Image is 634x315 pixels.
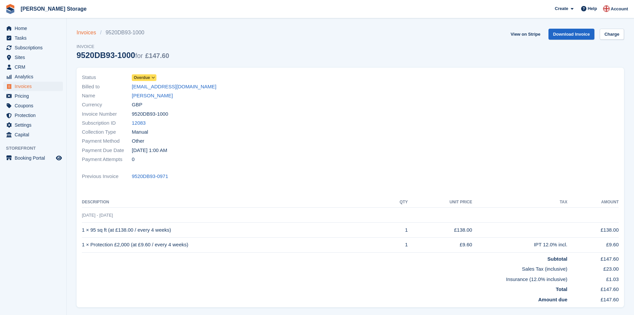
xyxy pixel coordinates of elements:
[132,74,156,81] a: Overdue
[15,82,55,91] span: Invoices
[567,263,619,273] td: £23.00
[3,43,63,52] a: menu
[82,119,132,127] span: Subscription ID
[472,197,567,208] th: Tax
[15,72,55,81] span: Analytics
[82,110,132,118] span: Invoice Number
[145,52,169,59] span: £147.60
[132,83,216,91] a: [EMAIL_ADDRESS][DOMAIN_NAME]
[15,24,55,33] span: Home
[132,119,146,127] a: 12083
[408,197,472,208] th: Unit Price
[567,223,619,238] td: £138.00
[82,173,132,180] span: Previous Invoice
[6,145,66,152] span: Storefront
[15,43,55,52] span: Subscriptions
[82,213,113,218] span: [DATE] - [DATE]
[135,52,143,59] span: for
[3,91,63,101] a: menu
[600,29,624,40] a: Charge
[5,4,15,14] img: stora-icon-8386f47178a22dfd0bd8f6a31ec36ba5ce8667c1dd55bd0f319d3a0aa187defe.svg
[384,197,408,208] th: QTY
[82,128,132,136] span: Collection Type
[82,101,132,109] span: Currency
[15,111,55,120] span: Protection
[408,237,472,252] td: £9.60
[82,197,384,208] th: Description
[82,237,384,252] td: 1 × Protection £2,000 (at £9.60 / every 4 weeks)
[82,147,132,154] span: Payment Due Date
[15,53,55,62] span: Sites
[547,256,567,262] strong: Subtotal
[567,252,619,263] td: £147.60
[82,156,132,163] span: Payment Attempts
[77,43,169,50] span: Invoice
[77,29,169,37] nav: breadcrumbs
[132,101,142,109] span: GBP
[603,5,610,12] img: John Baker
[384,237,408,252] td: 1
[15,91,55,101] span: Pricing
[55,154,63,162] a: Preview store
[132,137,144,145] span: Other
[15,130,55,139] span: Capital
[82,273,567,283] td: Insurance (12.0% inclusive)
[15,120,55,130] span: Settings
[132,128,148,136] span: Manual
[555,5,568,12] span: Create
[132,173,168,180] a: 9520DB93-0971
[82,74,132,81] span: Status
[18,3,89,14] a: [PERSON_NAME] Storage
[3,82,63,91] a: menu
[548,29,595,40] a: Download Invoice
[3,24,63,33] a: menu
[567,237,619,252] td: £9.60
[132,110,168,118] span: 9520DB93-1000
[132,156,134,163] span: 0
[3,153,63,163] a: menu
[3,130,63,139] a: menu
[556,286,567,292] strong: Total
[3,120,63,130] a: menu
[132,147,167,154] time: 2025-09-25 00:00:00 UTC
[15,62,55,72] span: CRM
[567,293,619,304] td: £147.60
[472,241,567,249] div: IPT 12.0% incl.
[3,101,63,110] a: menu
[77,51,169,60] div: 9520DB93-1000
[3,62,63,72] a: menu
[15,101,55,110] span: Coupons
[82,83,132,91] span: Billed to
[134,75,150,81] span: Overdue
[82,263,567,273] td: Sales Tax (inclusive)
[15,33,55,43] span: Tasks
[77,29,100,37] a: Invoices
[3,111,63,120] a: menu
[408,223,472,238] td: £138.00
[508,29,543,40] a: View on Stripe
[567,273,619,283] td: £1.03
[82,223,384,238] td: 1 × 95 sq ft (at £138.00 / every 4 weeks)
[567,283,619,293] td: £147.60
[132,92,173,100] a: [PERSON_NAME]
[567,197,619,208] th: Amount
[3,33,63,43] a: menu
[15,153,55,163] span: Booking Portal
[3,72,63,81] a: menu
[588,5,597,12] span: Help
[538,297,567,302] strong: Amount due
[82,92,132,100] span: Name
[3,53,63,62] a: menu
[384,223,408,238] td: 1
[611,6,628,12] span: Account
[82,137,132,145] span: Payment Method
